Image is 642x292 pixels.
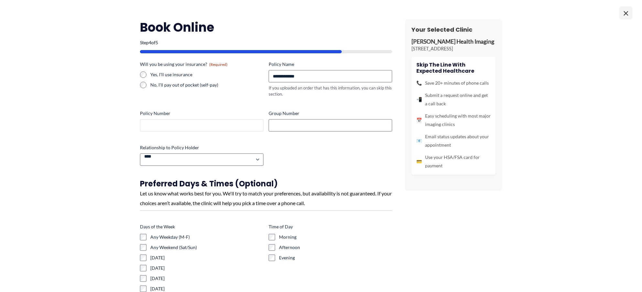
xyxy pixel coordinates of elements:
p: Step of [140,40,392,45]
li: Save 20+ minutes of phone calls [416,79,491,87]
span: 💳 [416,157,422,166]
h2: Book Online [140,19,392,35]
h4: Skip the line with Expected Healthcare [416,62,491,74]
span: 📧 [416,137,422,145]
label: Any Weekday (M-F) [150,234,263,240]
label: Afternoon [279,244,392,251]
label: [DATE] [150,275,263,282]
h3: Your Selected Clinic [412,26,496,33]
legend: Will you be using your insurance? [140,61,228,68]
label: Morning [279,234,392,240]
li: Email status updates about your appointment [416,132,491,149]
p: [STREET_ADDRESS] [412,46,496,52]
label: Any Weekend (Sat/Sun) [150,244,263,251]
li: Use your HSA/FSA card for payment [416,153,491,170]
label: [DATE] [150,265,263,271]
span: 📞 [416,79,422,87]
label: No, I'll pay out of pocket (self-pay) [150,82,263,88]
label: Policy Name [269,61,392,68]
legend: Days of the Week [140,224,175,230]
div: If you uploaded an order that has this information, you can skip this section. [269,85,392,97]
label: Policy Number [140,110,263,117]
label: Evening [279,255,392,261]
p: [PERSON_NAME] Health Imaging [412,38,496,46]
label: Relationship to Policy Holder [140,144,263,151]
span: 4 [149,40,151,45]
span: 📲 [416,95,422,104]
label: Group Number [269,110,392,117]
label: [DATE] [150,286,263,292]
label: [DATE] [150,255,263,261]
span: 📅 [416,116,422,124]
legend: Time of Day [269,224,293,230]
span: × [619,6,632,19]
li: Easy scheduling with most major imaging clinics [416,112,491,129]
h3: Preferred Days & Times (Optional) [140,179,392,189]
span: (Required) [209,62,228,67]
label: Yes, I'll use insurance [150,71,263,78]
li: Submit a request online and get a call back [416,91,491,108]
span: 5 [155,40,158,45]
div: Let us know what works best for you. We'll try to match your preferences, but availability is not... [140,189,392,208]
